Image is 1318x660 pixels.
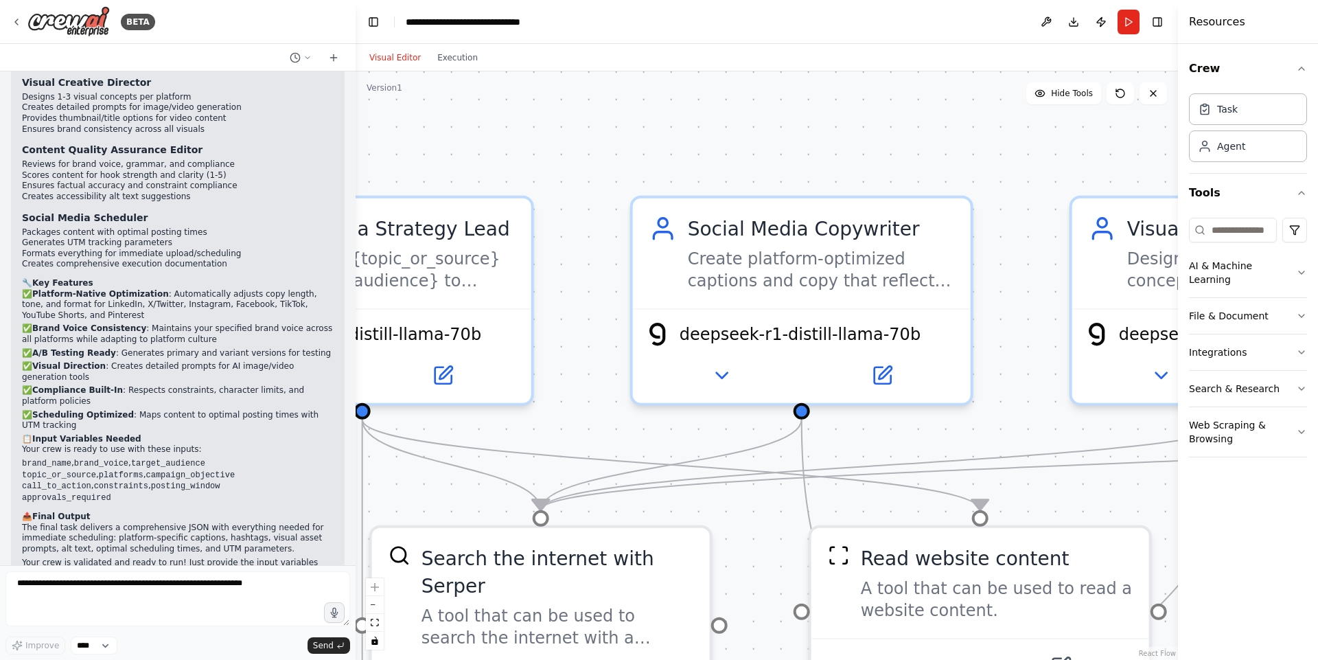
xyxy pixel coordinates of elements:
div: A tool that can be used to read a website content. [861,578,1133,622]
li: Ensures factual accuracy and constraint compliance [22,181,334,192]
li: Packages content with optimal posting times [22,227,334,238]
code: call_to_action [22,481,91,491]
li: Creates detailed prompts for image/video generation [22,102,334,113]
button: Hide left sidebar [364,12,383,32]
div: Create platform-optimized captions and copy that reflects {brand_voice}, engages {target_audience... [688,248,954,292]
code: topic_or_source [22,470,96,480]
strong: Visual Direction [32,361,106,371]
img: Logo [27,6,110,37]
li: Creates accessibility alt text suggestions [22,192,334,203]
h2: 📋 [22,434,334,445]
img: SerperDevTool [389,545,411,567]
button: AI & Machine Learning [1189,248,1307,297]
li: Generates UTM tracking parameters [22,238,334,249]
li: Creates comprehensive execution documentation [22,259,334,270]
button: Hide Tools [1026,82,1101,104]
g: Edge from 3da9e6b1-7068-4148-9891-437d5ff4bac5 to 55d58479-f3e2-4318-9c01-445831462c48 [527,420,816,510]
p: ✅ : Generates primary and variant versions for testing [22,348,334,359]
h2: 📤 [22,512,334,523]
p: ✅ : Automatically adjusts copy length, tone, and format for LinkedIn, X/Twitter, Instagram, Faceb... [22,289,334,321]
strong: Brand Voice Consistency [32,323,146,333]
span: Improve [25,640,59,651]
div: React Flow controls [366,578,384,650]
button: Search & Research [1189,371,1307,407]
a: React Flow attribution [1139,650,1176,657]
code: platforms [99,470,143,480]
button: Crew [1189,49,1307,88]
button: Start a new chat [323,49,345,66]
p: ✅ : Maintains your specified brand voice across all platforms while adapting to platform culture [22,323,334,345]
p: Your crew is ready to use with these inputs: [22,444,334,455]
p: ✅ : Maps content to optimal posting times with UTM tracking [22,410,334,431]
strong: A/B Testing Ready [32,348,116,358]
p: ✅ : Respects constraints, character limits, and platform policies [22,385,334,407]
span: deepseek-r1-distill-llama-70b [680,323,921,345]
g: Edge from 0c3c7f11-9095-4947-b82c-bc74f6476b71 to 55d58479-f3e2-4318-9c01-445831462c48 [349,420,555,510]
div: Task [1217,102,1238,116]
p: ✅ : Creates detailed prompts for AI image/video generation tools [22,361,334,383]
strong: Input Variables Needed [32,434,141,444]
g: Edge from 0c3c7f11-9095-4947-b82c-bc74f6476b71 to eea90b33-41f0-4e4e-9373-dcd7ff1b8715 [349,420,994,510]
p: The final task delivers a comprehensive JSON with everything needed for immediate scheduling: pla... [22,523,334,555]
button: fit view [366,614,384,632]
strong: Visual Creative Director [22,77,151,88]
strong: Compliance Built-In [32,385,123,395]
li: , , [22,470,334,481]
span: Hide Tools [1051,88,1093,99]
button: Visual Editor [361,49,429,66]
li: Scores content for hook strength and clarity (1-5) [22,170,334,181]
div: Social Media Strategy LeadAnalyze the {topic_or_source} and {target_audience} to define compellin... [191,196,534,406]
img: ScrapeWebsiteTool [828,545,850,567]
p: Your crew is validated and ready to run! Just provide the input variables and it will generate pl... [22,558,334,600]
button: Execution [429,49,486,66]
button: Open in side panel [365,359,520,392]
strong: Key Features [32,278,93,288]
li: , , [22,481,334,492]
strong: Final Output [32,512,91,521]
h2: 🔧 [22,278,334,289]
button: zoom out [366,596,384,614]
code: brand_voice [74,459,128,468]
li: Ensures brand consistency across all visuals [22,124,334,135]
code: brand_name [22,459,71,468]
li: Provides thumbnail/title options for video content [22,113,334,124]
button: Switch to previous chat [284,49,317,66]
nav: breadcrumb [406,15,555,29]
div: Agent [1217,139,1245,153]
div: Version 1 [367,82,402,93]
h4: Resources [1189,14,1245,30]
button: Web Scraping & Browsing [1189,407,1307,457]
li: Designs 1-3 visual concepts per platform [22,92,334,103]
div: Social Media CopywriterCreate platform-optimized captions and copy that reflects {brand_voice}, e... [630,196,973,406]
button: File & Document [1189,298,1307,334]
div: Social Media Copywriter [688,215,954,242]
li: Reviews for brand voice, grammar, and compliance [22,159,334,170]
strong: Platform-Native Optimization [32,289,169,299]
div: Search the internet with Serper [421,545,693,600]
strong: Scheduling Optimized [32,410,134,420]
button: Hide right sidebar [1148,12,1167,32]
div: Read website content [861,545,1070,572]
div: Social Media Strategy Lead [248,215,515,242]
code: campaign_objective [146,470,235,480]
div: Crew [1189,88,1307,173]
li: , , [22,458,334,470]
li: Formats everything for immediate upload/scheduling [22,249,334,260]
strong: Content Quality Assurance Editor [22,144,203,155]
button: Click to speak your automation idea [324,602,345,623]
button: Send [308,637,350,654]
span: deepseek-r1-distill-llama-70b [240,323,481,345]
code: constraints [94,481,148,491]
code: target_audience [131,459,205,468]
button: Tools [1189,174,1307,212]
button: Open in side panel [805,359,960,392]
span: Send [313,640,334,651]
button: toggle interactivity [366,632,384,650]
div: A tool that can be used to search the internet with a search_query. Supports different search typ... [421,605,693,649]
div: BETA [121,14,155,30]
code: posting_window [151,481,220,491]
button: Integrations [1189,334,1307,370]
div: Analyze the {topic_or_source} and {target_audience} to define compelling message angles, key proo... [248,248,515,292]
code: approvals_required [22,493,111,503]
strong: Social Media Scheduler [22,212,148,223]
